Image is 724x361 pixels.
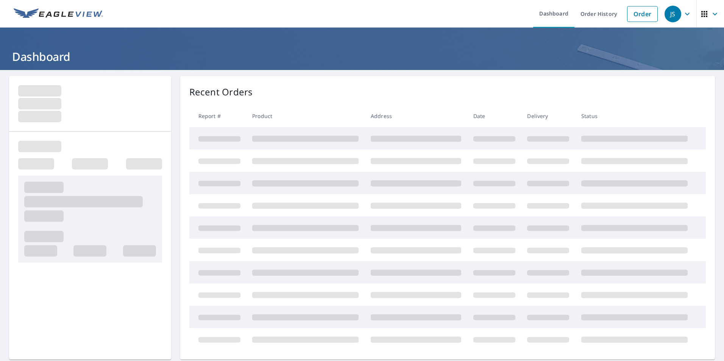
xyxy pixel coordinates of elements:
div: JS [665,6,681,22]
th: Product [246,105,365,127]
img: EV Logo [14,8,103,20]
p: Recent Orders [189,85,253,99]
th: Report # [189,105,247,127]
th: Status [575,105,694,127]
a: Order [627,6,658,22]
h1: Dashboard [9,49,715,64]
th: Date [467,105,521,127]
th: Address [365,105,467,127]
th: Delivery [521,105,575,127]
